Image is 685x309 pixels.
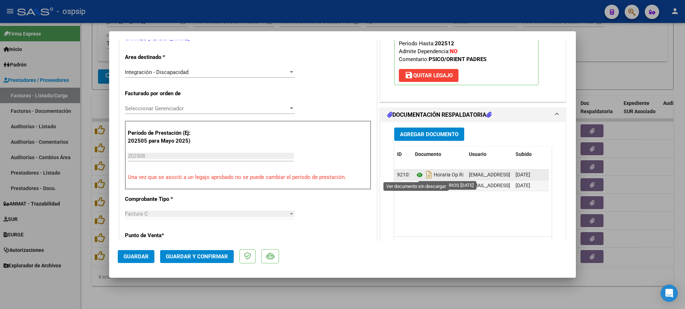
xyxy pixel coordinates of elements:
[125,89,199,98] p: Facturado por orden de
[160,250,234,263] button: Guardar y Confirmar
[124,253,149,260] span: Guardar
[125,69,188,75] span: Integración - Discapacidad
[450,48,457,55] strong: NO
[125,211,148,217] span: Factura C
[415,172,485,178] span: Horaria Op Rios [DATE]
[387,111,491,119] h1: DOCUMENTACIÓN RESPALDATORIA
[516,151,532,157] span: Subido
[394,237,551,255] div: 2 total
[380,108,565,122] mat-expansion-panel-header: DOCUMENTACIÓN RESPALDATORIA
[415,151,441,157] span: Documento
[469,172,593,177] span: [EMAIL_ADDRESS][DOMAIN_NAME] - [PERSON_NAME] -
[435,40,454,47] strong: 202512
[394,147,412,162] datatable-header-cell: ID
[125,195,199,203] p: Comprobante Tipo *
[125,105,288,112] span: Seleccionar Gerenciador
[549,147,584,162] datatable-header-cell: Acción
[424,169,434,180] i: Descargar documento
[405,72,453,79] span: Quitar Legajo
[125,231,199,240] p: Punto de Venta
[466,147,513,162] datatable-header-cell: Usuario
[166,253,228,260] span: Guardar y Confirmar
[128,173,368,181] p: Una vez que se asoció a un legajo aprobado no se puede cambiar el período de prestación.
[412,147,466,162] datatable-header-cell: Documento
[380,122,565,271] div: DOCUMENTACIÓN RESPALDATORIA
[399,69,458,82] button: Quitar Legajo
[513,147,549,162] datatable-header-cell: Subido
[397,172,411,177] span: 92102
[128,129,200,145] p: Período de Prestación (Ej: 202505 para Mayo 2025)
[399,56,486,63] span: Comentario:
[516,183,530,188] span: [DATE]
[400,131,458,138] span: Agregar Documento
[661,285,678,302] div: Open Intercom Messenger
[516,172,530,177] span: [DATE]
[125,53,199,61] p: Area destinado *
[397,151,402,157] span: ID
[424,180,434,191] i: Descargar documento
[469,151,486,157] span: Usuario
[399,17,519,63] span: CUIL: Nombre y Apellido: Período Desde: Período Hasta: Admite Dependencia:
[415,183,496,189] span: Autorizacion Op Rios [DATE]
[394,128,464,141] button: Agregar Documento
[469,183,593,188] span: [EMAIL_ADDRESS][DOMAIN_NAME] - [PERSON_NAME] -
[429,56,486,63] strong: PSICO/ORIENT PADRES
[118,250,154,263] button: Guardar
[397,183,411,188] span: 92103
[405,71,413,79] mat-icon: save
